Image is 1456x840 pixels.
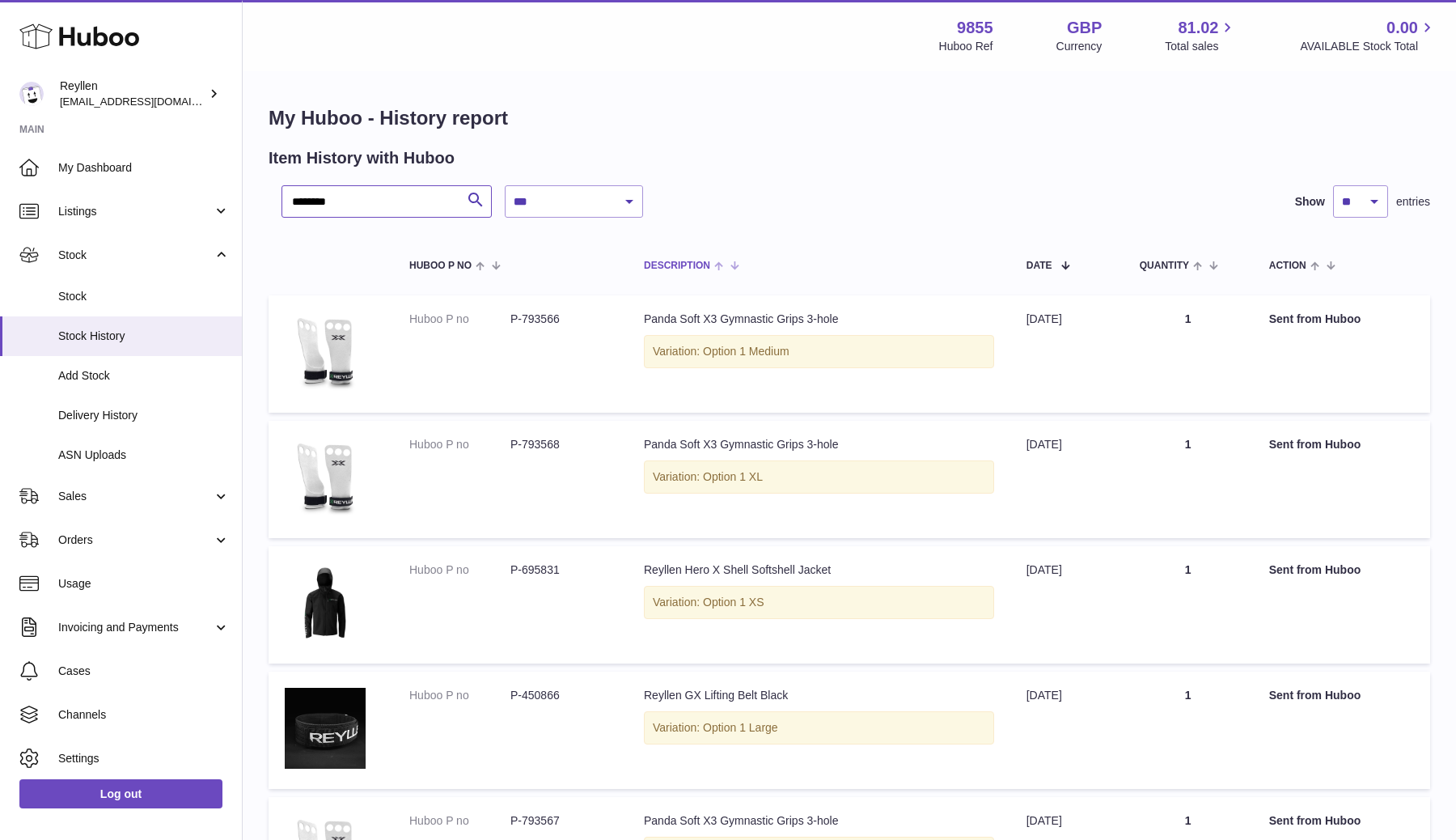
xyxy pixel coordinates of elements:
span: Cases [58,664,230,679]
span: AVAILABLE Stock Total [1300,39,1437,54]
img: 98551697720249.jpg [285,312,366,392]
span: Usage [58,576,230,592]
strong: Sent from Huboo [1269,814,1361,827]
dd: P-793567 [510,813,612,829]
td: [DATE] [1010,421,1124,538]
span: 81.02 [1178,17,1218,39]
dt: Huboo P no [409,437,510,452]
span: Date [1026,261,1052,271]
span: Stock [58,289,230,304]
strong: Sent from Huboo [1269,312,1361,325]
div: Huboo Ref [939,39,993,54]
td: [DATE] [1010,546,1124,664]
span: Sales [58,489,213,504]
span: My Dashboard [58,160,230,176]
td: 1 [1124,672,1253,789]
td: Reyllen Hero X Shell Softshell Jacket [628,546,1010,664]
span: Huboo P no [409,261,472,271]
dd: P-793568 [510,437,612,452]
strong: Sent from Huboo [1269,563,1361,576]
span: Description [644,261,710,271]
span: Orders [58,532,213,548]
span: Listings [58,204,213,219]
span: Delivery History [58,408,230,423]
td: Panda Soft X3 Gymnastic Grips 3-hole [628,295,1010,413]
div: Variation: Option 1 Medium [644,335,994,368]
span: Channels [58,707,230,723]
div: Variation: Option 1 Large [644,711,994,745]
strong: Sent from Huboo [1269,438,1361,451]
td: Reyllen GX Lifting Belt Black [628,672,1010,789]
dt: Huboo P no [409,312,510,327]
h2: Item History with Huboo [269,147,455,169]
dt: Huboo P no [409,562,510,578]
span: Add Stock [58,368,230,384]
strong: 9855 [957,17,993,39]
td: Panda Soft X3 Gymnastic Grips 3-hole [628,421,1010,538]
span: Stock History [58,329,230,344]
a: 0.00 AVAILABLE Stock Total [1300,17,1437,54]
span: Action [1269,261,1306,271]
strong: GBP [1067,17,1102,39]
dd: P-450866 [510,688,612,703]
td: [DATE] [1010,672,1124,789]
dt: Huboo P no [409,688,510,703]
td: 1 [1124,421,1253,538]
td: 1 [1124,295,1253,413]
strong: Sent from Huboo [1269,689,1361,702]
span: Stock [58,248,213,263]
td: [DATE] [1010,295,1124,413]
div: Reyllen [60,78,205,109]
span: 0.00 [1386,17,1418,39]
dt: Huboo P no [409,813,510,829]
span: [EMAIL_ADDRESS][DOMAIN_NAME] [60,95,238,108]
span: ASN Uploads [58,448,230,463]
img: europe@reyllen.com [19,82,44,106]
div: Variation: Option 1 XL [644,460,994,494]
label: Show [1295,194,1325,210]
span: entries [1396,194,1430,210]
img: ArtboardCopy4_66722bd3-3d3c-4370-a932-b472fc2dc782.png [285,688,366,769]
h1: My Huboo - History report [269,105,1430,131]
img: 98551697720392.jpg [285,562,366,643]
div: Currency [1056,39,1103,54]
td: 1 [1124,546,1253,664]
a: Log out [19,779,222,808]
a: 81.02 Total sales [1165,17,1237,54]
span: Quantity [1140,261,1189,271]
dd: P-695831 [510,562,612,578]
img: 98551697720229.jpg [285,437,366,518]
span: Total sales [1165,39,1237,54]
span: Invoicing and Payments [58,620,213,635]
div: Variation: Option 1 XS [644,586,994,619]
dd: P-793566 [510,312,612,327]
span: Settings [58,751,230,766]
